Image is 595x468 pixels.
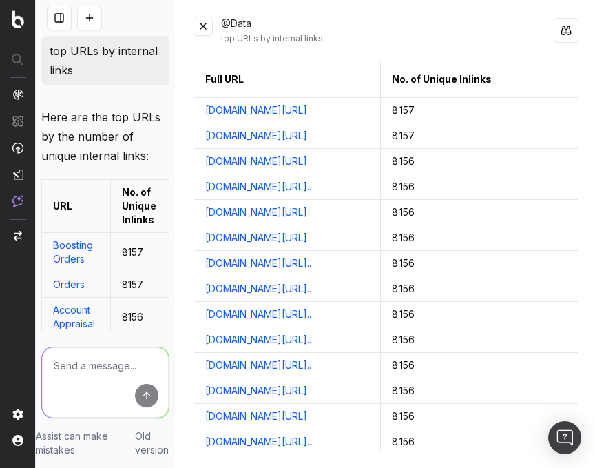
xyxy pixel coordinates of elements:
div: @Data [221,17,554,44]
td: 8 156 [381,225,578,251]
td: 8 156 [381,378,578,404]
td: 8 157 [381,98,578,123]
img: Setting [12,409,23,420]
a: Old version [135,429,175,457]
img: Activation [12,142,23,154]
td: 8 156 [381,174,578,200]
a: [DOMAIN_NAME][URL] [205,205,307,219]
td: 8 156 [381,200,578,225]
a: [DOMAIN_NAME][URL].. [205,435,311,449]
td: 8156 [111,298,169,337]
img: Switch project [14,231,22,241]
a: Account Appraisal [53,304,95,329]
td: 8157 [111,272,169,298]
td: 8 156 [381,276,578,302]
a: [DOMAIN_NAME][URL] [205,103,307,117]
div: No. of Unique Inlinks [392,72,492,86]
img: Studio [12,169,23,180]
td: 8 156 [381,353,578,378]
img: Analytics [12,89,23,100]
a: [DOMAIN_NAME][URL].. [205,307,311,321]
a: [DOMAIN_NAME][URL].. [205,333,311,347]
td: 8 156 [381,404,578,429]
td: 8 156 [381,327,578,353]
p: Here are the top URLs by the number of unique internal links: [41,108,169,165]
a: [DOMAIN_NAME][URL].. [205,256,311,270]
img: Intelligence [12,115,23,127]
div: top URLs by internal links [221,33,554,44]
a: [DOMAIN_NAME][URL].. [205,282,311,296]
td: 8157 [111,233,169,272]
p: top URLs by internal links [50,41,161,80]
div: Full URL [205,72,244,86]
a: [DOMAIN_NAME][URL] [205,154,307,168]
a: Orders [53,278,85,290]
div: Open Intercom Messenger [548,421,581,454]
a: [DOMAIN_NAME][URL] [205,409,307,423]
td: 8 157 [381,123,578,149]
td: 8 156 [381,429,578,455]
a: [DOMAIN_NAME][URL].. [205,180,311,194]
p: Assist can make mistakes [36,429,123,457]
td: 8 156 [381,149,578,174]
a: [DOMAIN_NAME][URL] [205,129,307,143]
img: Assist [12,195,23,207]
td: 8 156 [381,302,578,327]
a: [DOMAIN_NAME][URL] [205,231,307,245]
a: [DOMAIN_NAME][URL].. [205,358,311,372]
a: [DOMAIN_NAME][URL] [205,384,307,398]
img: Botify logo [12,10,24,28]
td: URL [42,180,111,233]
a: Boosting Orders [53,239,96,265]
img: My account [12,435,23,446]
td: No. of Unique Inlinks [111,180,169,233]
td: 8 156 [381,251,578,276]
